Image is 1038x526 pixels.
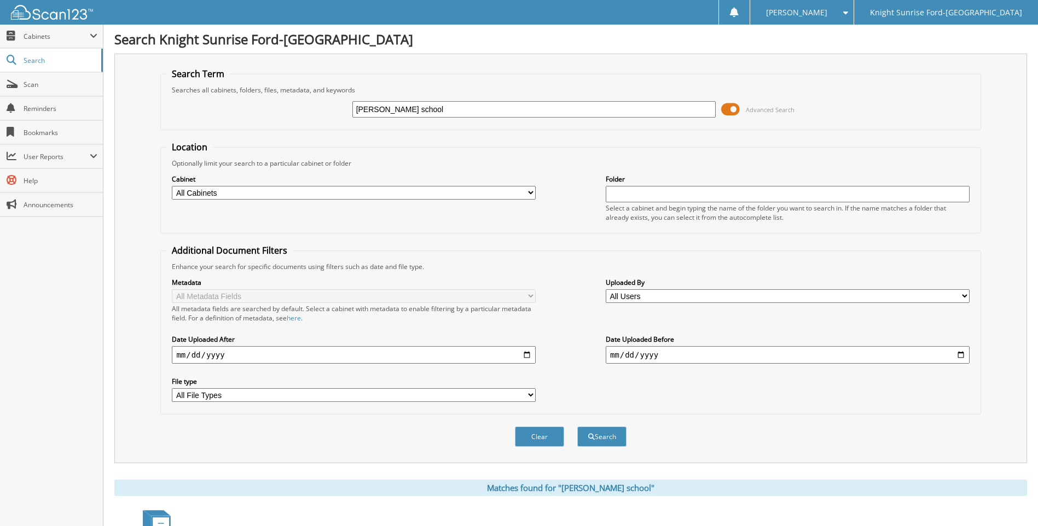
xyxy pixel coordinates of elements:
[172,278,536,287] label: Metadata
[746,106,795,114] span: Advanced Search
[11,5,93,20] img: scan123-logo-white.svg
[606,278,970,287] label: Uploaded By
[172,346,536,364] input: start
[24,56,96,65] span: Search
[24,128,97,137] span: Bookmarks
[606,335,970,344] label: Date Uploaded Before
[166,262,975,271] div: Enhance your search for specific documents using filters such as date and file type.
[515,426,564,447] button: Clear
[24,104,97,113] span: Reminders
[983,474,1038,526] iframe: Chat Widget
[606,203,970,222] div: Select a cabinet and begin typing the name of the folder you want to search in. If the name match...
[606,174,970,184] label: Folder
[166,159,975,168] div: Optionally limit your search to a particular cabinet or folder
[166,68,230,80] legend: Search Term
[24,80,97,89] span: Scan
[24,32,90,41] span: Cabinets
[114,480,1027,496] div: Matches found for "[PERSON_NAME] school"
[287,313,301,323] a: here
[606,346,970,364] input: end
[577,426,627,447] button: Search
[172,174,536,184] label: Cabinet
[172,377,536,386] label: File type
[166,244,293,256] legend: Additional Document Filters
[172,304,536,323] div: All metadata fields are searched by default. Select a cabinet with metadata to enable filtering b...
[166,85,975,95] div: Searches all cabinets, folders, files, metadata, and keywords
[870,9,1022,16] span: Knight Sunrise Ford-[GEOGRAPHIC_DATA]
[24,176,97,185] span: Help
[114,30,1027,48] h1: Search Knight Sunrise Ford-[GEOGRAPHIC_DATA]
[172,335,536,344] label: Date Uploaded After
[766,9,827,16] span: [PERSON_NAME]
[24,152,90,161] span: User Reports
[166,141,213,153] legend: Location
[24,200,97,209] span: Announcements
